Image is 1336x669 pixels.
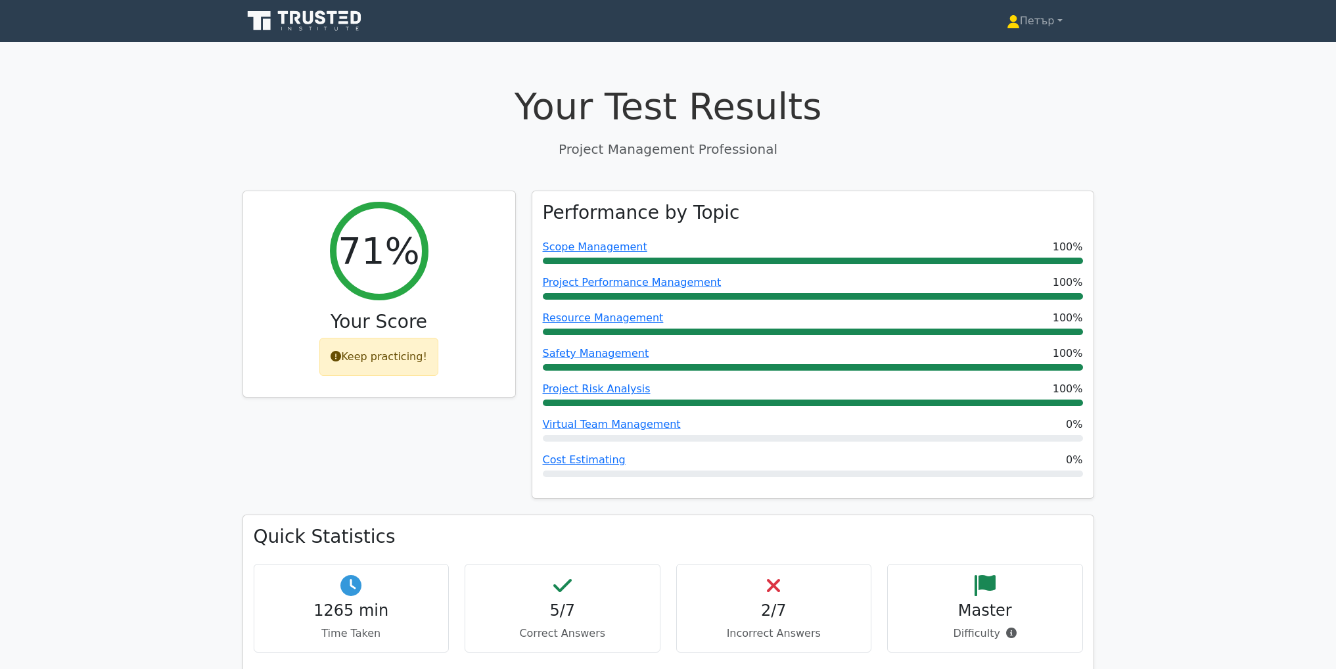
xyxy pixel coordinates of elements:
p: Project Management Professional [242,139,1094,159]
p: Time Taken [265,626,438,641]
span: 100% [1053,275,1083,290]
h2: 71% [338,229,419,273]
p: Correct Answers [476,626,649,641]
span: 0% [1066,417,1082,432]
h4: 2/7 [687,601,861,620]
p: Incorrect Answers [687,626,861,641]
a: Virtual Team Management [543,418,681,430]
h3: Performance by Topic [543,202,740,224]
a: Safety Management [543,347,649,359]
span: 100% [1053,346,1083,361]
span: 100% [1053,381,1083,397]
span: 0% [1066,452,1082,468]
span: 100% [1053,310,1083,326]
a: Resource Management [543,311,664,324]
p: Difficulty [898,626,1072,641]
a: Scope Management [543,241,647,253]
a: Петър [975,8,1094,34]
h4: 5/7 [476,601,649,620]
h4: Master [898,601,1072,620]
a: Project Performance Management [543,276,722,288]
div: Keep practicing! [319,338,438,376]
span: 100% [1053,239,1083,255]
a: Cost Estimating [543,453,626,466]
h3: Your Score [254,311,505,333]
h1: Your Test Results [242,84,1094,128]
a: Project Risk Analysis [543,382,651,395]
h3: Quick Statistics [254,526,1083,548]
h4: 1265 min [265,601,438,620]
